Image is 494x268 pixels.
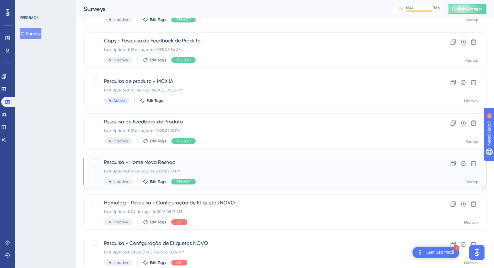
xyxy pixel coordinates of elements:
[113,260,128,265] span: Inactive
[176,139,191,144] span: RESHOP
[150,139,166,144] span: Edit Tags
[104,250,415,255] div: Last Updated: 28 de [DATE]. de 2025 03:41 PM
[433,5,440,10] div: 76 %
[426,249,454,256] div: Get Started!
[104,128,415,133] div: Last Updated: 12 de ago. de 2025 09:10 PM
[83,4,377,13] div: Surveys
[412,247,459,258] div: Open Get Started! checklist, remaining modules: 1
[143,139,166,144] button: Edit Tags
[150,179,166,184] span: Edit Tags
[113,139,128,144] span: Inactive
[150,220,166,225] span: Edit Tags
[20,28,41,39] button: Surveys
[448,4,486,14] button: Publish Changes
[43,3,47,8] div: 9+
[406,5,414,10] div: MAU
[113,220,128,225] span: Inactive
[176,17,191,22] span: RESHOP
[466,139,479,144] div: Reshop
[104,78,415,85] span: Pesquisa de produto - MCX IA
[464,98,479,103] div: Microvix
[147,98,163,103] span: Edit Tags
[104,209,415,214] div: Last Updated: 04 de ago. de 2025 08:17 AM
[464,260,479,265] div: Microvix
[466,58,479,63] div: Reshop
[104,88,415,93] div: Last Updated: 08 de ago. de 2025 05:56 PM
[104,240,415,247] span: Pesquisa - Configuração de Etiquetas NOVO
[143,260,166,265] button: Edit Tags
[466,179,479,184] div: Reshop
[15,2,40,9] span: Need Help?
[143,17,166,22] button: Edit Tags
[176,260,182,265] span: SCI
[104,37,415,45] span: Copy - Pesquisa de Feedback de Produto
[150,260,166,265] span: Edit Tags
[467,243,486,262] iframe: UserGuiding AI Assistant Launcher
[452,6,483,11] span: Publish Changes
[416,249,424,256] img: launcher-image-alternative-text
[104,159,415,166] span: Pesquisa - Home Nova Reshop
[113,179,128,184] span: Inactive
[150,17,166,22] span: Edit Tags
[20,15,39,20] div: FEEDBACK
[464,220,479,225] div: Microvix
[176,58,191,63] span: RESHOP
[454,245,459,251] div: 1
[104,47,415,52] div: Last Updated: 12 de ago. de 2025 08:54 AM
[113,58,128,63] span: Inactive
[176,220,182,225] span: SCI
[113,98,125,103] span: Active
[466,17,479,22] div: Reshop
[150,58,166,63] span: Edit Tags
[143,58,166,63] button: Edit Tags
[140,98,163,103] button: Edit Tags
[104,169,415,174] div: Last Updated: 12 de ago. de 2025 09:10 PM
[104,118,415,126] span: Pesquisa de Feedback de Produto
[104,199,415,207] span: Homolog - Pesquisa - Configuração de Etiquetas NOVO
[113,17,128,22] span: Inactive
[176,179,191,184] span: RESHOP
[143,220,166,225] button: Edit Tags
[143,179,166,184] button: Edit Tags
